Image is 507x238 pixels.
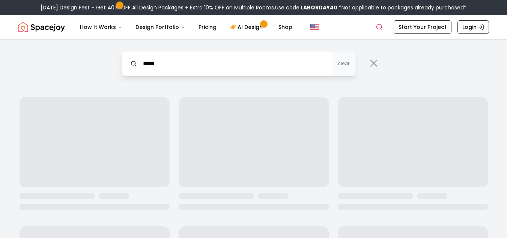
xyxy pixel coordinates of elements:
[74,20,298,35] nav: Main
[310,23,319,32] img: United States
[457,20,489,34] a: Login
[337,4,466,11] span: *Not applicable to packages already purchased*
[301,4,337,11] b: LABORDAY40
[18,20,65,35] img: Spacejoy Logo
[129,20,191,35] button: Design Portfolio
[332,51,356,76] button: clear
[193,20,223,35] a: Pricing
[275,4,337,11] span: Use code:
[18,15,489,39] nav: Global
[272,20,298,35] a: Shop
[18,20,65,35] a: Spacejoy
[74,20,128,35] button: How It Works
[224,20,271,35] a: AI Design
[338,61,349,67] span: clear
[41,4,466,11] div: [DATE] Design Fest – Get 40% OFF All Design Packages + Extra 10% OFF on Multiple Rooms.
[394,20,451,34] a: Start Your Project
